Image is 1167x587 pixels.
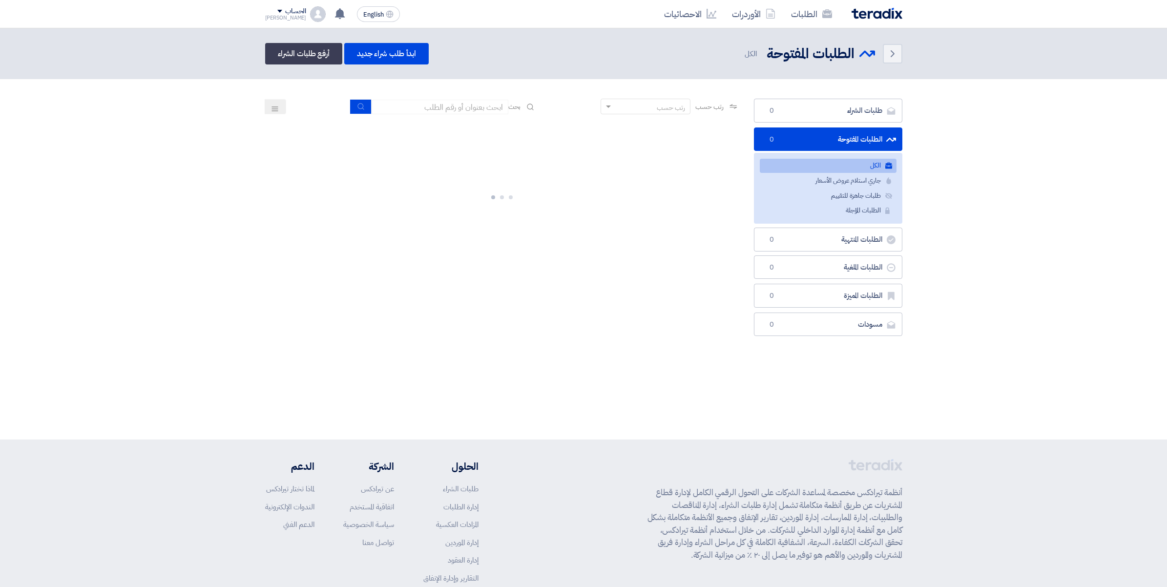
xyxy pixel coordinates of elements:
span: 0 [766,291,778,301]
span: الكل [745,48,759,60]
span: 0 [766,235,778,245]
li: الحلول [423,459,479,474]
a: الاحصائيات [656,2,724,25]
img: profile_test.png [310,6,326,22]
li: الدعم [265,459,314,474]
span: 0 [766,263,778,273]
span: رتب حسب [695,102,723,112]
a: إدارة الطلبات [443,502,479,512]
a: التقارير وإدارة الإنفاق [423,573,479,584]
a: الطلبات المميزة0 [754,284,902,308]
div: الحساب [285,7,306,16]
a: طلبات الشراء0 [754,99,902,123]
a: مسودات0 [754,313,902,336]
span: 0 [766,135,778,145]
a: إدارة الموردين [445,537,479,548]
a: الأوردرات [724,2,783,25]
button: English [357,6,400,22]
a: الطلبات المفتوحة0 [754,127,902,151]
a: لماذا تختار تيرادكس [266,483,314,494]
a: الدعم الفني [283,519,314,530]
a: تواصل معنا [362,537,394,548]
a: طلبات جاهزة للتقييم [760,189,896,203]
a: سياسة الخصوصية [343,519,394,530]
p: أنظمة تيرادكس مخصصة لمساعدة الشركات على التحول الرقمي الكامل لإدارة قطاع المشتريات عن طريق أنظمة ... [647,486,902,561]
h2: الطلبات المفتوحة [767,44,854,63]
a: اتفاقية المستخدم [350,502,394,512]
a: الطلبات المنتهية0 [754,228,902,252]
a: أرفع طلبات الشراء [265,43,342,64]
div: [PERSON_NAME] [265,15,307,21]
input: ابحث بعنوان أو رقم الطلب [372,100,508,114]
a: إدارة العقود [448,555,479,566]
li: الشركة [343,459,394,474]
a: طلبات الشراء [443,483,479,494]
a: المزادات العكسية [436,519,479,530]
a: ابدأ طلب شراء جديد [344,43,429,64]
div: رتب حسب [657,103,685,113]
a: جاري استلام عروض الأسعار [760,174,896,188]
a: الكل [760,159,896,173]
a: الطلبات الملغية0 [754,255,902,279]
span: English [363,11,384,18]
a: الطلبات [783,2,840,25]
span: بحث [508,102,521,112]
span: 0 [766,106,778,116]
a: الطلبات المؤجلة [760,204,896,218]
img: Teradix logo [852,8,902,19]
a: عن تيرادكس [361,483,394,494]
a: الندوات الإلكترونية [265,502,314,512]
span: 0 [766,320,778,330]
